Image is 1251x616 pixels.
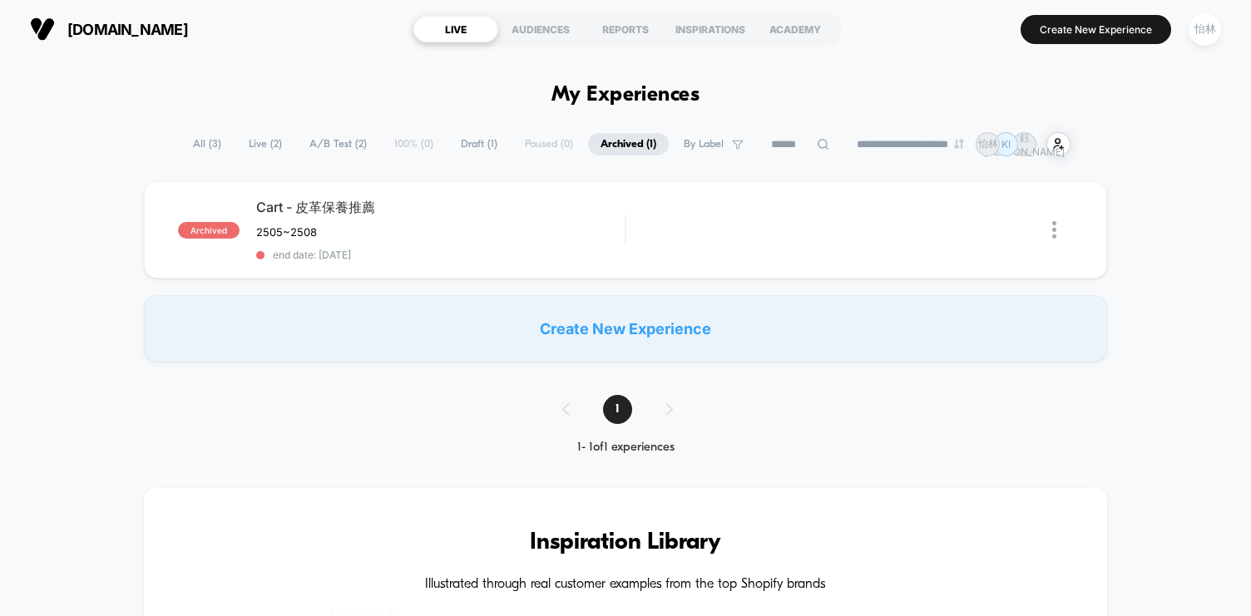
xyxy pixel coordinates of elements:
img: Visually logo [30,17,55,42]
span: Cart - 皮革保養推薦 [256,199,625,217]
h1: My Experiences [551,83,700,107]
p: 怡林 [978,137,998,151]
div: 1 - 1 of 1 experiences [546,441,706,455]
div: INSPIRATIONS [668,16,753,42]
div: ACADEMY [753,16,838,42]
span: Draft ( 1 ) [448,133,510,155]
img: end [954,139,964,149]
h4: Illustrated through real customer examples from the top Shopify brands [194,577,1057,593]
div: AUDIENCES [498,16,583,42]
h3: Inspiration Library [194,530,1057,556]
div: Create New Experience [144,295,1107,362]
button: [DOMAIN_NAME] [25,16,193,42]
span: By Label [684,138,724,150]
p: 鈺[PERSON_NAME] [984,131,1065,158]
div: 怡林 [1189,13,1221,46]
button: 怡林 [1184,12,1226,47]
img: close [1052,221,1056,239]
div: LIVE [413,16,498,42]
p: KI [1001,138,1011,150]
span: end date: [DATE] [256,249,625,261]
div: REPORTS [583,16,668,42]
span: Archived ( 1 ) [588,133,669,155]
span: [DOMAIN_NAME] [67,21,188,38]
span: 1 [603,395,632,424]
button: Create New Experience [1021,15,1171,44]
